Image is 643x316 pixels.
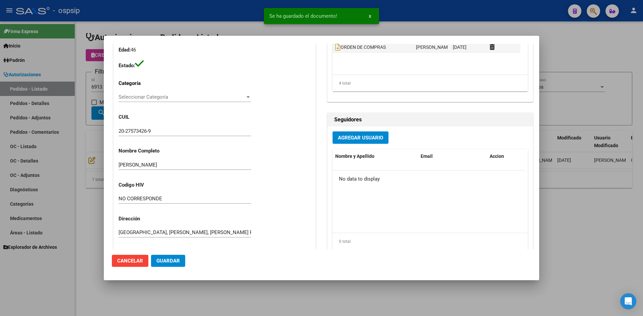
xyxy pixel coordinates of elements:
[112,255,148,267] button: Cancelar
[119,80,176,87] p: Categoría
[453,44,467,50] span: [DATE]
[119,63,135,69] strong: Estado:
[119,113,176,121] p: CUIL
[418,149,487,164] datatable-header-cell: Email
[119,94,245,100] span: Seleccionar Categoría
[363,10,376,22] button: x
[119,215,176,223] p: Dirección
[117,258,143,264] span: Cancelar
[333,75,528,92] div: 4 total
[119,249,176,256] p: Teléfono
[335,44,386,50] span: ORDEN DE COMPRAS
[487,149,520,164] datatable-header-cell: Accion
[369,13,371,19] span: x
[269,13,337,19] span: Se ha guardado el documento!
[416,44,452,50] span: [PERSON_NAME]
[119,181,176,189] p: Codigo HIV
[119,46,310,54] p: 46
[333,171,525,187] div: No data to display
[156,258,180,264] span: Guardar
[620,293,636,309] div: Open Intercom Messenger
[338,135,383,141] span: Agregar Usuario
[490,153,504,159] span: Accion
[421,153,433,159] span: Email
[151,255,185,267] button: Guardar
[333,233,528,250] div: 0 total
[333,149,418,164] datatable-header-cell: Nombre y Apellido
[335,153,374,159] span: Nombre y Apellido
[119,47,131,53] strong: Edad:
[119,147,176,155] p: Nombre Completo
[333,131,388,144] button: Agregar Usuario
[334,116,526,124] h2: Seguidores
